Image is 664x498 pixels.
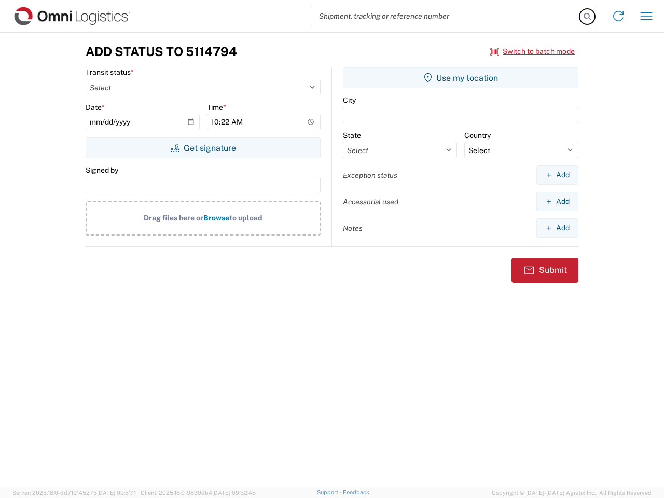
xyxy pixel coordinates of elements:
[311,6,580,26] input: Shipment, tracking or reference number
[203,214,229,222] span: Browse
[343,171,397,180] label: Exception status
[343,224,363,233] label: Notes
[86,165,118,175] label: Signed by
[536,165,578,185] button: Add
[86,44,237,59] h3: Add Status to 5114794
[317,489,343,495] a: Support
[229,214,262,222] span: to upload
[86,137,321,158] button: Get signature
[12,490,136,496] span: Server: 2025.18.0-dd719145275
[86,103,105,112] label: Date
[490,43,575,60] button: Switch to batch mode
[343,95,356,105] label: City
[97,490,136,496] span: [DATE] 09:51:11
[492,488,652,497] span: Copyright © [DATE]-[DATE] Agistix Inc., All Rights Reserved
[343,131,361,140] label: State
[343,67,578,88] button: Use my location
[86,67,134,77] label: Transit status
[536,218,578,238] button: Add
[141,490,256,496] span: Client: 2025.18.0-9839db4
[207,103,226,112] label: Time
[536,192,578,211] button: Add
[212,490,256,496] span: [DATE] 09:32:48
[343,197,398,206] label: Accessorial used
[511,258,578,283] button: Submit
[343,489,369,495] a: Feedback
[144,214,203,222] span: Drag files here or
[464,131,491,140] label: Country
